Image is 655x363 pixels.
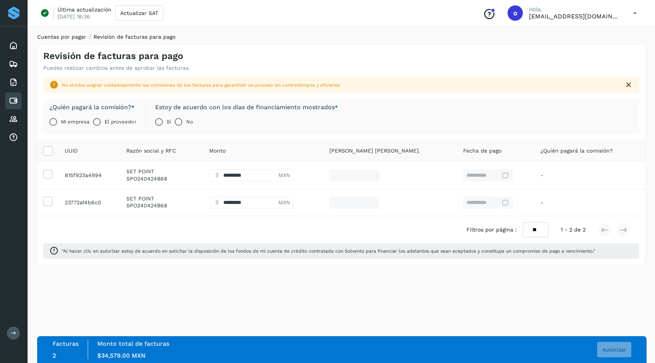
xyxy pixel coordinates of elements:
label: Mi empresa [61,114,89,130]
span: UUID [65,147,78,155]
nav: breadcrumb [37,33,646,41]
span: Actualizar SAT [120,10,158,16]
span: - [540,199,543,205]
div: Analiticas de tarifas [5,129,21,146]
p: SET POINT [126,195,197,202]
span: ¿Quién pagará la comisión? [540,147,613,155]
p: SET POINT [126,168,197,175]
label: Sí [167,114,171,130]
p: Última actualización [57,6,111,13]
button: Actualizar SAT [115,5,163,21]
span: SPO240424B68 [126,176,167,182]
span: 2 [52,352,56,359]
span: Monto [209,147,226,155]
span: $ [215,171,219,180]
div: Cuentas por pagar [5,92,21,109]
span: Razón social y RFC [126,147,176,155]
button: Autorizar [597,342,631,357]
div: Proveedores [5,111,21,128]
label: El proveedor [105,114,136,130]
div: No olvides asignar cuidadosamente las comisiones de tus facturas para garantizar un proceso sin c... [62,82,618,89]
span: "Al hacer clic en autorizar estoy de acuerdo en solicitar la disposición de los fondos de mi cuen... [62,248,633,255]
label: Facturas [52,340,79,347]
h4: Revisión de facturas para pago [43,51,183,62]
span: Filtros por página : [467,226,517,234]
span: - [540,172,543,178]
span: [PERSON_NAME] [PERSON_NAME]. [329,147,420,155]
span: SPO240424B68 [126,202,167,209]
span: $34,579.00 MXN [97,352,146,359]
label: Monto total de facturas [97,340,169,347]
p: Hola, [529,6,621,13]
p: [DATE] 18:36 [57,13,90,20]
span: Revisión de facturas para pago [93,34,175,40]
div: Inicio [5,37,21,54]
span: c0b57490-b937-40d1-a8ec-815f923a4994 [65,172,102,178]
div: Embarques [5,56,21,72]
p: oscar@solvento.mx [529,13,621,20]
label: ¿Quién pagará la comisión? [49,103,136,111]
label: No [186,114,193,130]
span: 7e52022c-e812-4d0a-8614-23772a14b6c0 [65,199,101,205]
span: MXN [278,171,290,179]
div: Facturas [5,74,21,91]
p: Puedes realizar cambios antes de aprobar las facturas. [43,65,190,71]
span: 1 - 2 de 2 [561,226,586,234]
label: Estoy de acuerdo con los días de financiamiento mostrados [155,103,338,111]
a: Cuentas por pagar [37,34,86,40]
span: MXN [278,199,290,207]
span: $ [215,198,219,207]
span: Autorizar [602,347,626,352]
span: Fecha de pago [463,147,501,155]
